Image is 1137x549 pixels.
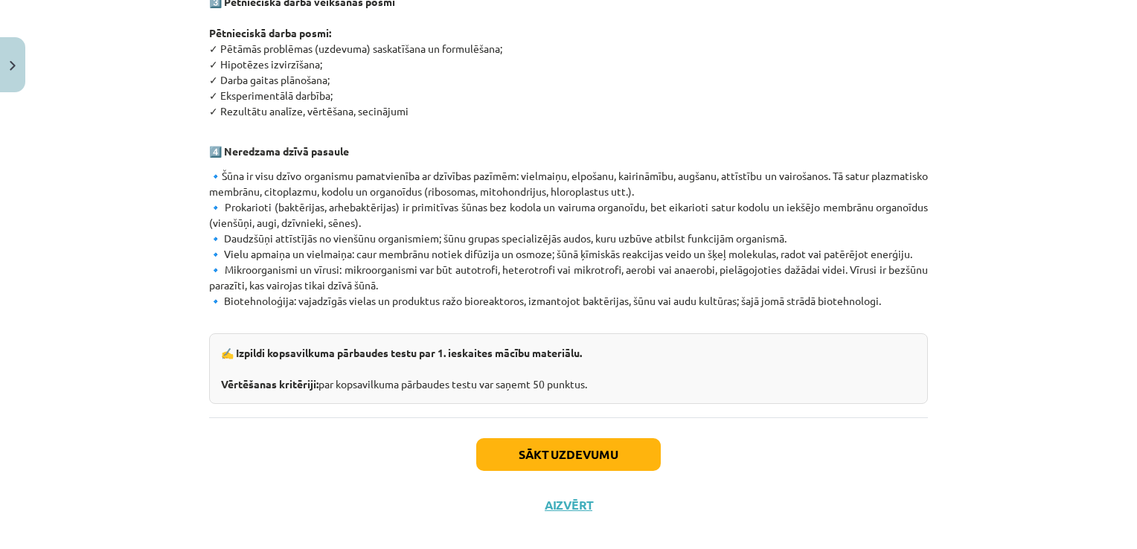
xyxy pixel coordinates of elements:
[10,61,16,71] img: icon-close-lesson-0947bae3869378f0d4975bcd49f059093ad1ed9edebbc8119c70593378902aed.svg
[476,438,661,471] button: Sākt uzdevumu
[209,168,928,324] p: 🔹Šūna ir visu dzīvo organismu pamatvienība ar dzīvības pazīmēm: vielmaiņu, elpošanu, kairināmību,...
[221,346,582,359] b: ✍️ Izpildi kopsavilkuma pārbaudes testu par 1. ieskaites mācību materiālu.
[540,498,597,513] button: Aizvērt
[209,26,331,39] strong: Pētnieciskā darba posmi:
[209,333,928,404] div: par kopsavilkuma pārbaudes testu var saņemt 50 punktus.
[221,377,318,391] strong: Vērtēšanas kritēriji:
[209,144,349,158] strong: 4️⃣ Neredzama dzīvā pasaule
